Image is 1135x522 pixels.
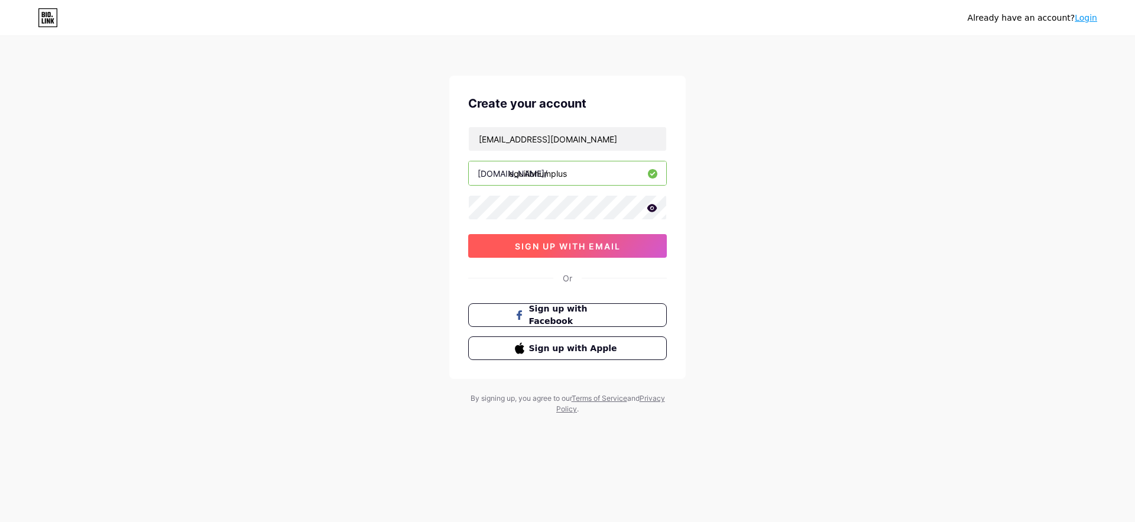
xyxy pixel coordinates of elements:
[468,303,667,327] button: Sign up with Facebook
[468,336,667,360] button: Sign up with Apple
[515,241,621,251] span: sign up with email
[467,393,668,414] div: By signing up, you agree to our and .
[563,272,572,284] div: Or
[469,127,666,151] input: Email
[478,167,547,180] div: [DOMAIN_NAME]/
[572,394,627,403] a: Terms of Service
[968,12,1097,24] div: Already have an account?
[529,342,621,355] span: Sign up with Apple
[468,95,667,112] div: Create your account
[469,161,666,185] input: username
[529,303,621,328] span: Sign up with Facebook
[1075,13,1097,22] a: Login
[468,234,667,258] button: sign up with email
